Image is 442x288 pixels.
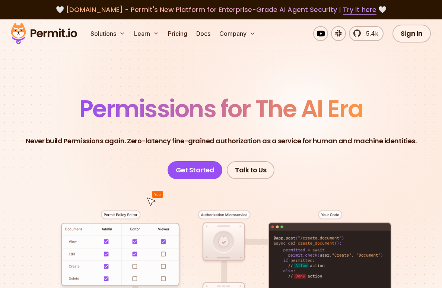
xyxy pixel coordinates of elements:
[227,161,274,179] a: Talk to Us
[216,26,258,41] button: Company
[193,26,213,41] a: Docs
[88,26,128,41] button: Solutions
[79,92,363,125] span: Permissions for The AI Era
[349,26,384,41] a: 5.4k
[66,5,376,14] span: [DOMAIN_NAME] - Permit's New Platform for Enterprise-Grade AI Agent Security |
[165,26,190,41] a: Pricing
[343,5,376,15] a: Try it here
[7,21,80,46] img: Permit logo
[18,4,424,15] div: 🤍 🤍
[168,161,223,179] a: Get Started
[392,25,431,43] a: Sign In
[26,136,417,146] p: Never build Permissions again. Zero-latency fine-grained authorization as a service for human and...
[362,29,378,38] span: 5.4k
[131,26,162,41] button: Learn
